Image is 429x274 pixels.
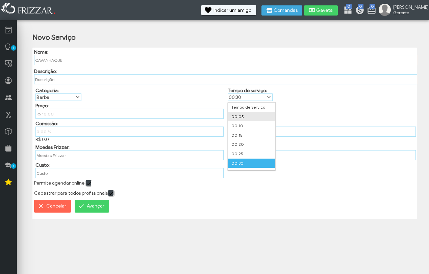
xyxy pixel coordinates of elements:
li: 00:35 [228,168,275,177]
span: 1 [11,163,16,169]
input: Moedas Frizzar [35,150,224,160]
label: 00:30 [228,94,266,101]
a: 0 [355,5,362,16]
button: Comandas [261,5,302,16]
label: Cadastrar para todos profissionais [34,190,108,196]
input: Descrição [34,74,418,84]
span: 0 [358,4,363,9]
label: Permite agendar online: [34,180,85,186]
span: 0 [370,4,375,9]
input: Preço [35,109,224,119]
label: Nome: [34,49,48,55]
a: 0 [343,5,350,16]
label: Moedas Frizzar: [35,144,70,150]
label: Descrição: [34,68,57,74]
label: Preço: [35,103,49,109]
button: Gaveta [304,5,338,16]
input: Previsão de Retorno [228,150,416,160]
button: Cancelar [34,200,71,213]
span: Indicar um amigo [213,8,251,13]
li: 00:25 [228,149,275,159]
span: Gerente [393,10,424,15]
li: 00:05 [228,112,275,121]
button: Avançar [75,200,109,213]
span: 0 [346,4,352,9]
span: Avançar [87,201,104,211]
input: Nome [34,55,418,65]
input: Comissão Assistente [228,127,416,137]
li: Tempo de Serviço [228,103,275,112]
label: Custo: [35,162,50,168]
label: Barba [36,94,75,101]
label: Comissão: [35,121,58,127]
label: Tempo de serviço: [228,88,267,93]
button: Indicar um amigo [201,5,256,15]
span: [PERSON_NAME] [393,4,424,10]
li: 00:20 [228,140,275,149]
a: [PERSON_NAME] Gerente [379,4,426,17]
span: Comandas [274,8,298,13]
label: Categoria: [35,88,59,93]
h2: Novo Serviço [32,33,76,42]
li: 00:15 [228,131,275,140]
span: R$ 0.0 [35,137,49,142]
a: 0 [367,5,374,16]
li: 00:10 [228,121,275,131]
input: Comissão [35,127,224,137]
span: Gaveta [316,8,333,13]
span: Cancelar [46,201,66,211]
li: 00:30 [228,159,275,168]
span: 1 [11,45,16,51]
input: Custo [35,168,224,178]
